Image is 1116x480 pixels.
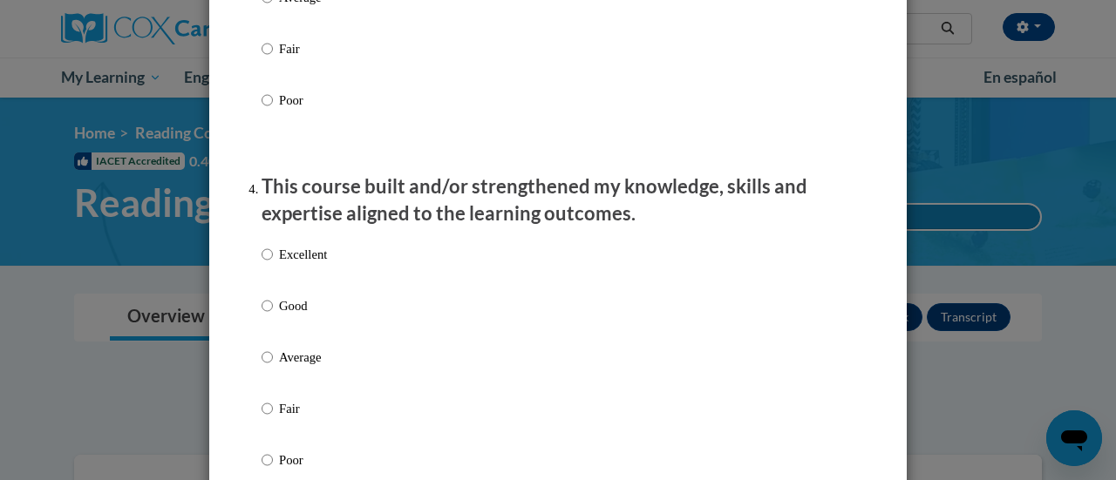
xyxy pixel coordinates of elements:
[262,245,273,264] input: Excellent
[279,245,327,264] p: Excellent
[279,399,327,418] p: Fair
[279,296,327,315] p: Good
[262,91,273,110] input: Poor
[279,348,327,367] p: Average
[262,173,854,227] p: This course built and/or strengthened my knowledge, skills and expertise aligned to the learning ...
[262,296,273,315] input: Good
[262,450,273,470] input: Poor
[279,39,327,58] p: Fair
[262,399,273,418] input: Fair
[262,348,273,367] input: Average
[279,450,327,470] p: Poor
[279,91,327,110] p: Poor
[262,39,273,58] input: Fair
